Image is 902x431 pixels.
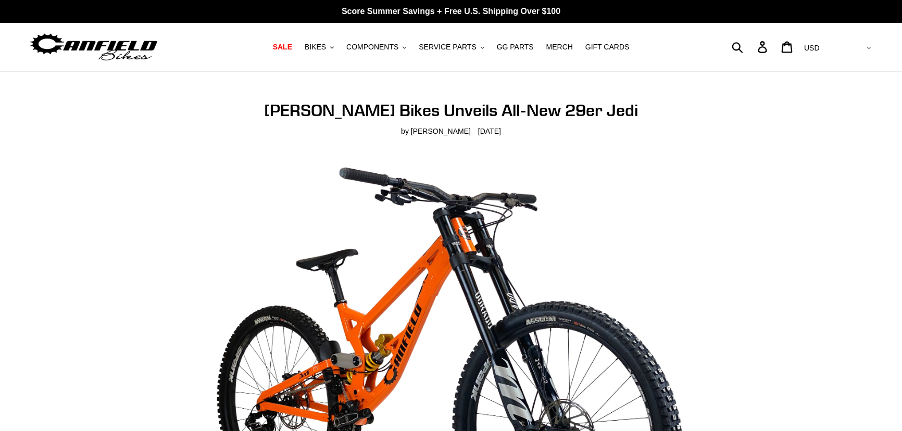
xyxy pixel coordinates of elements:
input: Search [737,35,764,58]
span: GG PARTS [497,43,534,52]
button: SERVICE PARTS [414,40,489,54]
h1: [PERSON_NAME] Bikes Unveils All-New 29er Jedi [216,100,686,120]
span: SERVICE PARTS [419,43,476,52]
span: GIFT CARDS [585,43,630,52]
a: SALE [268,40,297,54]
a: GG PARTS [492,40,539,54]
span: BIKES [305,43,326,52]
span: COMPONENTS [346,43,398,52]
a: MERCH [541,40,578,54]
img: Canfield Bikes [29,31,159,64]
time: [DATE] [478,127,501,135]
span: by [PERSON_NAME] [401,126,471,137]
span: SALE [273,43,292,52]
button: COMPONENTS [341,40,411,54]
span: MERCH [546,43,573,52]
button: BIKES [299,40,339,54]
a: GIFT CARDS [580,40,635,54]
